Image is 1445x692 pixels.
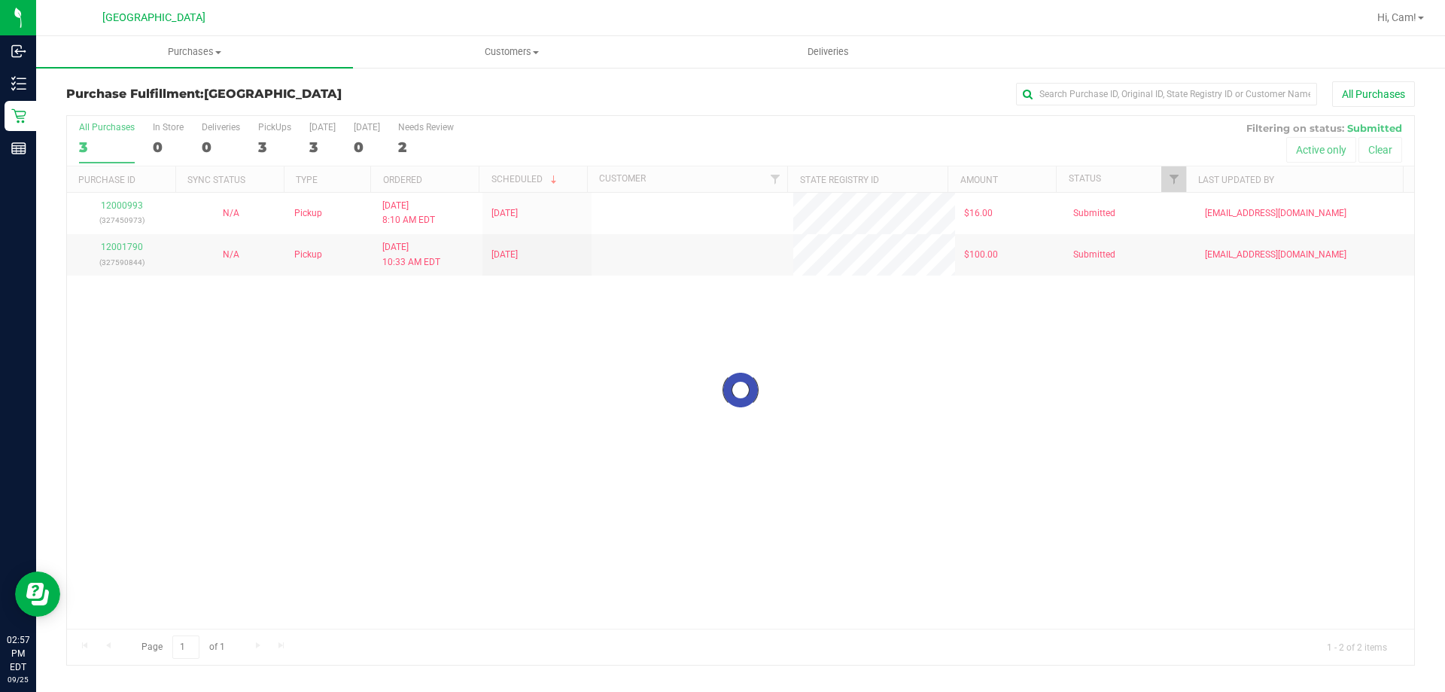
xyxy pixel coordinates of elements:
button: All Purchases [1332,81,1415,107]
inline-svg: Retail [11,108,26,123]
a: Purchases [36,36,353,68]
span: Customers [354,45,669,59]
a: Customers [353,36,670,68]
p: 02:57 PM EDT [7,633,29,674]
p: 09/25 [7,674,29,685]
inline-svg: Inbound [11,44,26,59]
span: [GEOGRAPHIC_DATA] [102,11,205,24]
span: Deliveries [787,45,869,59]
a: Deliveries [670,36,987,68]
input: Search Purchase ID, Original ID, State Registry ID or Customer Name... [1016,83,1317,105]
span: Hi, Cam! [1377,11,1416,23]
iframe: Resource center [15,572,60,617]
span: Purchases [36,45,353,59]
inline-svg: Reports [11,141,26,156]
inline-svg: Inventory [11,76,26,91]
span: [GEOGRAPHIC_DATA] [204,87,342,101]
h3: Purchase Fulfillment: [66,87,516,101]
